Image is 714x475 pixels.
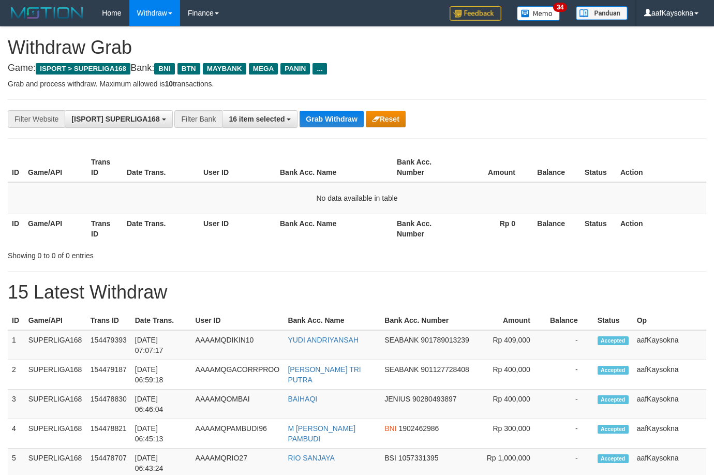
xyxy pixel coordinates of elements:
td: - [546,419,593,449]
span: [ISPORT] SUPERLIGA168 [71,115,159,123]
img: panduan.png [576,6,628,20]
td: 154478821 [86,419,131,449]
th: ID [8,153,24,182]
span: Accepted [598,366,629,375]
td: Rp 400,000 [480,390,546,419]
h4: Game: Bank: [8,63,706,73]
span: BTN [177,63,200,75]
img: Feedback.jpg [450,6,501,21]
th: Game/API [24,311,86,330]
span: Accepted [598,395,629,404]
span: Copy 1057331395 to clipboard [398,454,439,462]
td: aafKaysokna [633,419,706,449]
span: PANIN [280,63,310,75]
span: BSI [384,454,396,462]
button: Grab Withdraw [300,111,363,127]
img: MOTION_logo.png [8,5,86,21]
td: No data available in table [8,182,706,214]
span: BNI [154,63,174,75]
td: - [546,360,593,390]
span: ISPORT > SUPERLIGA168 [36,63,130,75]
div: Filter Bank [174,110,222,128]
th: Action [616,153,706,182]
td: [DATE] 06:46:04 [131,390,191,419]
th: Trans ID [87,214,123,243]
span: SEABANK [384,365,419,374]
img: Button%20Memo.svg [517,6,560,21]
th: Date Trans. [123,153,199,182]
span: Copy 90280493897 to clipboard [412,395,457,403]
span: MEGA [249,63,278,75]
button: [ISPORT] SUPERLIGA168 [65,110,172,128]
th: Trans ID [86,311,131,330]
td: AAAAMQDIKIN10 [191,330,284,360]
td: aafKaysokna [633,390,706,419]
th: ID [8,214,24,243]
span: Accepted [598,454,629,463]
td: 154479187 [86,360,131,390]
th: Amount [480,311,546,330]
td: 2 [8,360,24,390]
th: Balance [531,214,581,243]
th: Date Trans. [131,311,191,330]
th: Op [633,311,706,330]
button: Reset [366,111,406,127]
p: Grab and process withdraw. Maximum allowed is transactions. [8,79,706,89]
th: Bank Acc. Name [276,214,393,243]
span: Copy 901127728408 to clipboard [421,365,469,374]
th: Trans ID [87,153,123,182]
span: BNI [384,424,396,433]
td: [DATE] 06:59:18 [131,360,191,390]
td: AAAAMQGACORRPROO [191,360,284,390]
span: Copy 1902462986 to clipboard [399,424,439,433]
th: Status [581,214,616,243]
th: Balance [546,311,593,330]
td: Rp 300,000 [480,419,546,449]
span: ... [313,63,326,75]
span: Accepted [598,336,629,345]
strong: 10 [165,80,173,88]
td: - [546,330,593,360]
th: Status [581,153,616,182]
th: Status [593,311,633,330]
span: 16 item selected [229,115,285,123]
span: MAYBANK [203,63,246,75]
th: Bank Acc. Number [393,214,456,243]
a: YUDI ANDRIYANSAH [288,336,359,344]
th: User ID [191,311,284,330]
span: JENIUS [384,395,410,403]
td: aafKaysokna [633,360,706,390]
th: Game/API [24,214,87,243]
a: RIO SANJAYA [288,454,335,462]
th: Action [616,214,706,243]
td: SUPERLIGA168 [24,330,86,360]
td: AAAAMQPAMBUDI96 [191,419,284,449]
button: 16 item selected [222,110,297,128]
span: Copy 901789013239 to clipboard [421,336,469,344]
td: [DATE] 06:45:13 [131,419,191,449]
th: Date Trans. [123,214,199,243]
td: AAAAMQOMBAI [191,390,284,419]
h1: 15 Latest Withdraw [8,282,706,303]
th: Amount [456,153,531,182]
td: [DATE] 07:07:17 [131,330,191,360]
th: Balance [531,153,581,182]
td: Rp 409,000 [480,330,546,360]
th: Bank Acc. Number [393,153,456,182]
td: SUPERLIGA168 [24,360,86,390]
th: Rp 0 [456,214,531,243]
td: SUPERLIGA168 [24,419,86,449]
td: aafKaysokna [633,330,706,360]
th: Bank Acc. Name [276,153,393,182]
span: Accepted [598,425,629,434]
a: M [PERSON_NAME] PAMBUDI [288,424,355,443]
td: - [546,390,593,419]
div: Showing 0 to 0 of 0 entries [8,246,290,261]
td: 154478830 [86,390,131,419]
th: Game/API [24,153,87,182]
td: SUPERLIGA168 [24,390,86,419]
span: SEABANK [384,336,419,344]
td: 1 [8,330,24,360]
td: 154479393 [86,330,131,360]
h1: Withdraw Grab [8,37,706,58]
